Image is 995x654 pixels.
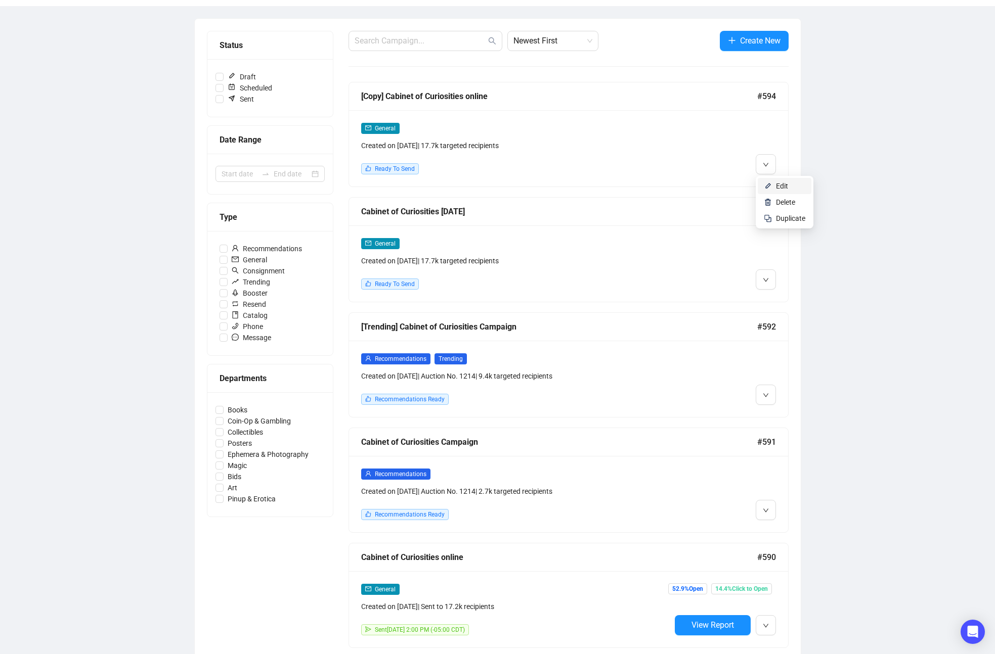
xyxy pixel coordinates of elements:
span: user [365,355,371,361]
span: to [262,170,270,178]
span: Sent [DATE] 2:00 PM (-05:00 CDT) [375,626,465,633]
input: Start date [222,168,257,179]
span: like [365,281,371,287]
span: mail [365,240,371,246]
span: Trending [435,353,467,364]
div: Created on [DATE] | 17.7k targeted recipients [361,140,671,151]
div: Created on [DATE] | Sent to 17.2k recipients [361,601,671,612]
span: send [365,626,371,632]
span: like [365,511,371,517]
img: svg+xml;base64,PHN2ZyB4bWxucz0iaHR0cDovL3d3dy53My5vcmcvMjAwMC9zdmciIHhtbG5zOnhsaW5rPSJodHRwOi8vd3... [764,182,772,190]
span: General [375,125,396,132]
div: Status [220,39,321,52]
span: Edit [776,182,788,190]
input: End date [274,168,310,179]
span: Resend [228,299,270,310]
span: Trending [228,276,274,288]
span: 52.9% Open [668,583,707,594]
span: like [365,165,371,171]
span: Delete [776,198,795,206]
span: General [375,586,396,593]
span: mail [365,586,371,592]
div: Created on [DATE] | 17.7k targeted recipients [361,255,671,266]
div: Cabinet of Curiosities online [361,551,757,564]
span: Create New [740,34,781,47]
span: Recommendations Ready [375,396,445,403]
span: retweet [232,300,239,307]
span: Phone [228,321,267,332]
img: svg+xml;base64,PHN2ZyB4bWxucz0iaHR0cDovL3d3dy53My5vcmcvMjAwMC9zdmciIHdpZHRoPSIyNCIgaGVpZ2h0PSIyNC... [764,214,772,222]
span: Recommendations Ready [375,511,445,518]
span: Draft [224,71,260,82]
div: Type [220,211,321,223]
span: Books [224,404,251,415]
span: Sent [224,94,258,105]
span: Recommendations [228,243,306,254]
span: Booster [228,288,272,299]
span: like [365,396,371,402]
img: svg+xml;base64,PHN2ZyB4bWxucz0iaHR0cDovL3d3dy53My5vcmcvMjAwMC9zdmciIHhtbG5zOnhsaW5rPSJodHRwOi8vd3... [764,198,772,206]
span: Posters [224,438,256,449]
div: [Trending] Cabinet of Curiosities Campaign [361,320,757,333]
span: phone [232,322,239,330]
span: Magic [224,460,251,471]
div: Cabinet of Curiosities [DATE] [361,205,757,218]
span: mail [232,256,239,263]
span: Message [228,332,275,343]
span: View Report [691,620,734,630]
span: search [488,37,496,45]
span: Catalog [228,310,272,321]
span: Ready To Send [375,281,415,288]
button: Create New [720,31,789,51]
a: [Copy] Cabinet of Curiosities online#594mailGeneralCreated on [DATE]| 17.7k targeted recipientsli... [349,82,789,187]
span: Consignment [228,265,289,276]
span: plus [728,36,736,44]
span: rocket [232,289,239,296]
span: down [763,507,769,513]
span: Art [224,482,241,493]
span: General [375,240,396,247]
span: #594 [757,90,776,103]
span: user [365,471,371,477]
span: down [763,392,769,398]
span: 14.4% Click to Open [711,583,772,594]
span: General [228,254,271,265]
span: #591 [757,436,776,448]
span: down [763,162,769,168]
span: Newest First [513,31,592,51]
span: #590 [757,551,776,564]
span: Recommendations [375,355,426,362]
div: [Copy] Cabinet of Curiosities online [361,90,757,103]
a: Cabinet of Curiosities Campaign#591userRecommendationsCreated on [DATE]| Auction No. 1214| 2.7k t... [349,428,789,533]
span: user [232,245,239,252]
span: down [763,277,769,283]
button: View Report [675,615,751,635]
a: [Trending] Cabinet of Curiosities Campaign#592userRecommendationsTrendingCreated on [DATE]| Aucti... [349,312,789,417]
span: Collectibles [224,427,267,438]
span: down [763,623,769,629]
span: rise [232,278,239,285]
span: Ready To Send [375,165,415,172]
span: Ephemera & Photography [224,449,313,460]
a: Cabinet of Curiosities [DATE]#593mailGeneralCreated on [DATE]| 17.7k targeted recipientslikeReady... [349,197,789,302]
span: Bids [224,471,245,482]
span: Scheduled [224,82,276,94]
span: swap-right [262,170,270,178]
span: Coin-Op & Gambling [224,415,295,427]
span: Pinup & Erotica [224,493,280,504]
input: Search Campaign... [355,35,486,47]
span: mail [365,125,371,131]
span: Duplicate [776,214,805,222]
span: Recommendations [375,471,426,478]
div: Date Range [220,133,321,146]
span: search [232,267,239,274]
div: Departments [220,372,321,385]
div: Open Intercom Messenger [961,620,985,644]
div: Created on [DATE] | Auction No. 1214 | 2.7k targeted recipients [361,486,671,497]
div: Created on [DATE] | Auction No. 1214 | 9.4k targeted recipients [361,370,671,382]
span: book [232,311,239,318]
a: Cabinet of Curiosities online#590mailGeneralCreated on [DATE]| Sent to 17.2k recipientssendSent[D... [349,543,789,648]
span: #592 [757,320,776,333]
div: Cabinet of Curiosities Campaign [361,436,757,448]
span: message [232,334,239,341]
